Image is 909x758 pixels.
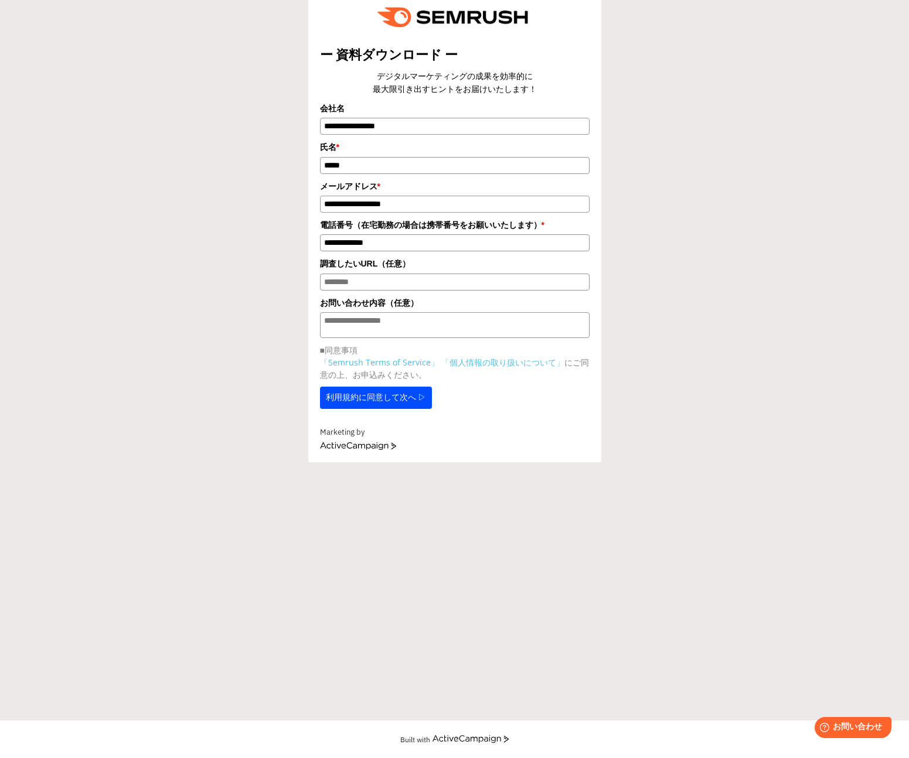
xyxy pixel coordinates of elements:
[320,257,590,270] label: 調査したいURL（任意）
[320,387,433,409] button: 利用規約に同意して次へ ▷
[441,357,564,368] a: 「個人情報の取り扱いについて」
[320,426,590,439] div: Marketing by
[320,356,590,381] p: にご同意の上、お申込みください。
[320,357,439,368] a: 「Semrush Terms of Service」
[805,712,896,745] iframe: Help widget launcher
[320,70,590,96] center: デジタルマーケティングの成果を効率的に 最大限引き出すヒントをお届けいたします！
[320,46,590,64] title: ー 資料ダウンロード ー
[320,218,590,231] label: 電話番号（在宅勤務の場合は携帯番号をお願いいたします）
[320,344,590,356] p: ■同意事項
[320,296,590,309] label: お問い合わせ内容（任意）
[320,180,590,193] label: メールアドレス
[320,102,590,115] label: 会社名
[400,735,430,743] div: Built with
[320,141,590,153] label: 氏名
